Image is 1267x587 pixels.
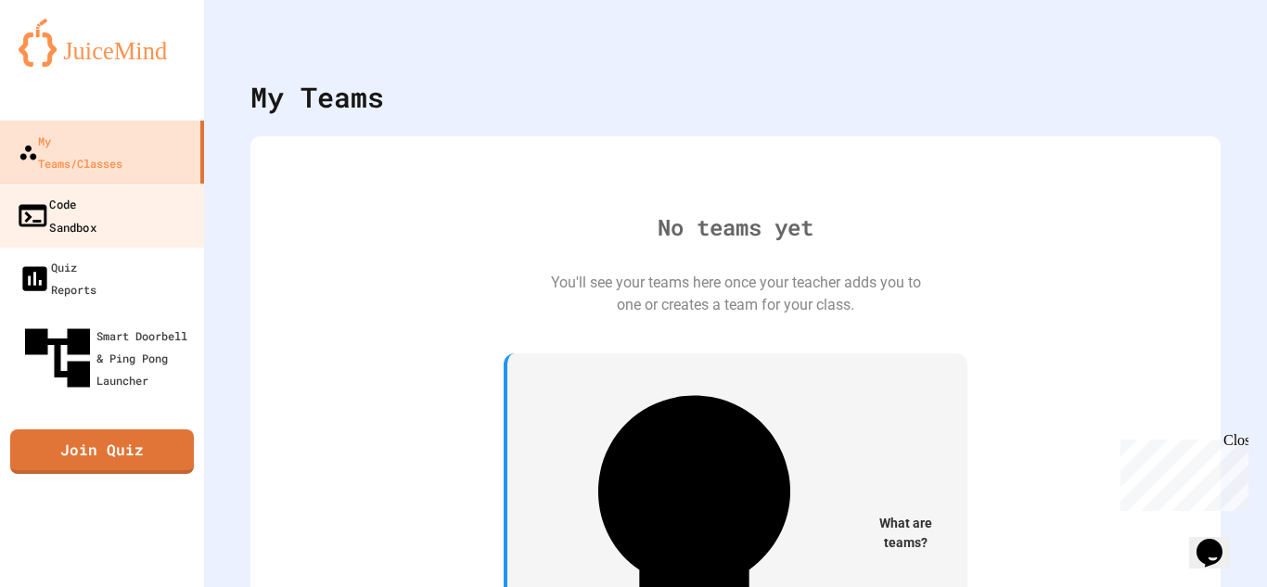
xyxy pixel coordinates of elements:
[10,429,194,474] a: Join Quiz
[19,19,186,67] img: logo-orange.svg
[7,7,128,118] div: Chat with us now!Close
[250,76,384,118] div: My Teams
[866,514,945,553] span: What are teams?
[19,319,197,397] div: Smart Doorbell & Ping Pong Launcher
[1113,432,1248,511] iframe: chat widget
[550,272,921,316] div: You'll see your teams here once your teacher adds you to one or creates a team for your class.
[19,256,96,300] div: Quiz Reports
[658,211,813,244] div: No teams yet
[1189,513,1248,568] iframe: chat widget
[16,192,96,237] div: Code Sandbox
[19,130,122,174] div: My Teams/Classes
